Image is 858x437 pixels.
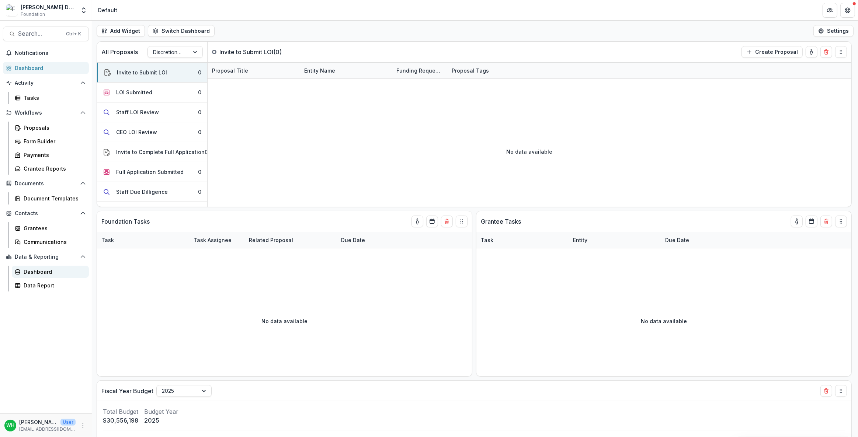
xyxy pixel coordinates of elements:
div: Due Date [337,236,369,244]
div: Task [97,232,189,248]
span: Activity [15,80,77,86]
p: All Proposals [101,48,138,56]
a: Tasks [12,92,89,104]
button: Full Application Submitted0 [97,162,207,182]
div: 0 [198,168,201,176]
button: Drag [835,46,847,58]
div: Related Proposal [244,236,298,244]
button: Open Activity [3,77,89,89]
button: Drag [835,216,847,227]
div: 0 [198,88,201,96]
div: Data Report [24,282,83,289]
a: Grantee Reports [12,162,89,175]
a: Dashboard [12,266,89,278]
button: Calendar [426,216,438,227]
button: Delete card [820,216,832,227]
button: Open Documents [3,178,89,189]
div: Entity Name [300,67,340,74]
button: Calendar [806,216,817,227]
div: Due Date [661,232,716,248]
button: Delete card [820,385,832,397]
button: toggle-assigned-to-me [411,216,423,227]
div: Due Date [661,236,694,244]
div: Entity [569,232,661,248]
div: Dashboard [24,268,83,276]
div: Proposal Tags [447,63,539,78]
div: Full Application Submitted [116,168,184,176]
img: Frist Data Sandbox [In Dev] [6,4,18,16]
button: Open Data & Reporting [3,251,89,263]
div: Funding Requested [392,63,447,78]
div: Funding Requested [392,67,447,74]
div: Proposal Title [208,63,300,78]
div: Entity Name [300,63,392,78]
div: Entity [569,236,592,244]
div: Task Assignee [189,232,244,248]
p: $30,556,198 [103,416,138,425]
button: Invite to Complete Full Application0 [97,142,207,162]
a: Communications [12,236,89,248]
div: Due Date [337,232,392,248]
span: Documents [15,181,77,187]
p: No data available [507,148,553,155]
button: Drag [835,385,847,397]
div: LOI Submitted [116,88,152,96]
p: 2025 [144,416,178,425]
span: Search... [18,30,62,37]
button: Notifications [3,47,89,59]
button: Open Contacts [3,207,89,219]
a: Payments [12,149,89,161]
button: Settings [813,25,854,37]
div: Invite to Complete Full Application [116,148,205,156]
a: Grantees [12,222,89,234]
div: Task Assignee [189,236,236,244]
span: Notifications [15,50,86,56]
div: Staff LOI Review [116,108,159,116]
p: No data available [261,317,308,325]
div: 0 [198,69,201,76]
p: Foundation Tasks [101,217,150,226]
button: LOI Submitted0 [97,83,207,102]
div: Document Templates [24,195,83,202]
div: Task [476,232,569,248]
p: Total Budget [103,407,138,416]
button: Delete card [441,216,453,227]
div: Related Proposal [244,232,337,248]
button: Staff LOI Review0 [97,102,207,122]
button: Open Workflows [3,107,89,119]
a: Form Builder [12,135,89,147]
nav: breadcrumb [95,5,120,15]
button: Drag [456,216,468,227]
div: Grantee Reports [24,165,83,172]
p: User [60,419,76,426]
div: Communications [24,238,83,246]
div: 0 [205,148,208,156]
button: More [79,421,87,430]
button: Switch Dashboard [148,25,215,37]
div: Wes Hadley [6,423,14,428]
div: Proposals [24,124,83,132]
div: 0 [198,188,201,196]
button: Invite to Submit LOI0 [97,63,207,83]
div: Dashboard [15,64,83,72]
button: Search... [3,27,89,41]
button: Staff Due Dilligence0 [97,182,207,202]
div: Proposal Tags [447,67,493,74]
div: Proposal Title [208,67,253,74]
p: [EMAIL_ADDRESS][DOMAIN_NAME] [19,426,76,433]
a: Proposals [12,122,89,134]
div: Payments [24,151,83,159]
button: Partners [823,3,837,18]
button: Add Widget [97,25,145,37]
a: Document Templates [12,192,89,204]
p: Fiscal Year Budget [101,387,153,395]
span: Contacts [15,210,77,217]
